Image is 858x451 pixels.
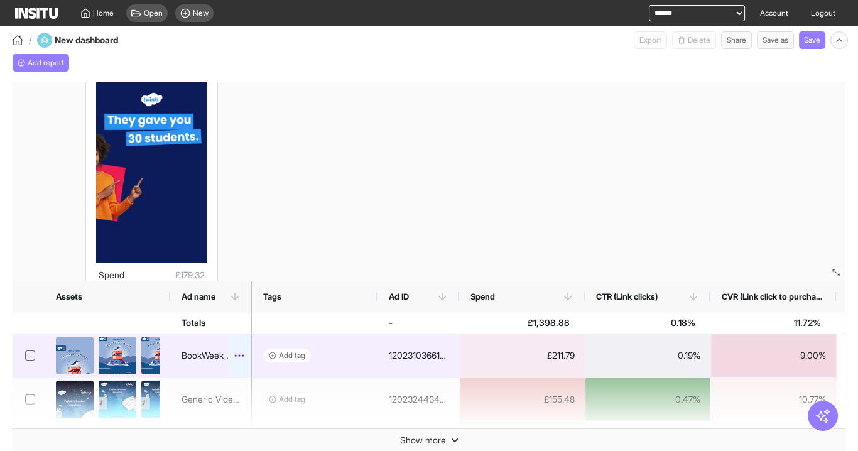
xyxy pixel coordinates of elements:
button: Share [721,31,752,49]
div: 0.47% [585,378,710,421]
div: 9.00% [711,334,836,377]
button: Delete [672,31,716,49]
button: Save [799,31,825,49]
div: CVR (Link click to purchase) [710,281,836,312]
div: 10.77% [711,378,836,421]
button: / [10,33,32,48]
div: Spend [459,281,585,312]
div: CTR (Link clicks) [585,281,710,312]
span: Home [93,8,114,18]
button: Add tag [263,348,311,363]
span: Open [144,8,163,18]
div: - [389,312,393,333]
span: Assets [56,291,82,302]
button: Add tag [263,392,311,407]
div: Add a report to get started [13,54,69,72]
div: New dashboard [37,33,152,48]
div: 0.18% [585,312,710,333]
div: 0.19% [585,334,710,377]
div: 120232443481210432 [389,387,448,412]
span: You cannot delete a preset report. [672,31,716,49]
div: Ad ID [377,281,459,312]
div: £155.48 [460,378,585,421]
button: Save as [757,31,794,49]
div: Ad name [170,281,252,312]
span: / [29,34,32,46]
button: Export [634,31,667,49]
span: CTR (Link clicks) [596,291,658,302]
h4: New dashboard [55,34,152,46]
button: Add report [13,54,69,72]
span: Can currently only export from Insights reports. [634,31,667,49]
div: £1,398.88 [460,312,585,333]
span: Ad ID [389,291,409,302]
div: Generic_Video_6s [182,387,240,412]
span: £179.32 [124,268,205,283]
span: Spend [470,291,495,302]
span: CVR (Link click to purchase) [722,291,825,302]
span: Spend [99,269,124,280]
span: New [193,8,209,18]
div: 11.72% [711,312,836,333]
span: Add tag [279,394,305,405]
div: BookWeek_Animation_Execution2 [182,343,240,368]
span: Add report [28,58,64,68]
div: Totals [182,312,205,333]
span: Tags [263,291,281,302]
div: 120231036610310432 [389,343,448,368]
span: Add tag [279,350,305,361]
span: Ad name [182,291,215,302]
span: Show more [400,434,446,447]
div: £211.79 [460,334,585,377]
img: Logo [15,8,58,19]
